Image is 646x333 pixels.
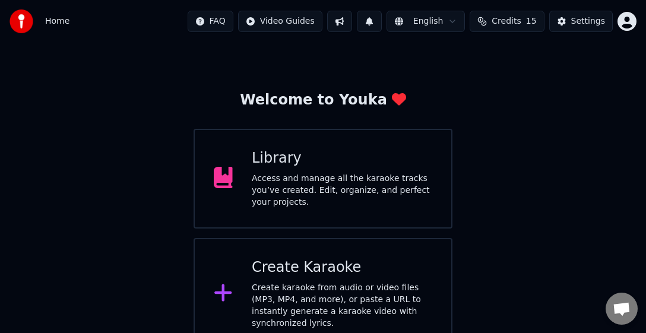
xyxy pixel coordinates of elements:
div: Library [252,149,432,168]
div: Access and manage all the karaoke tracks you’ve created. Edit, organize, and perfect your projects. [252,173,432,208]
button: Credits15 [470,11,544,32]
div: Create Karaoke [252,258,432,277]
nav: breadcrumb [45,15,69,27]
div: Open chat [606,293,638,325]
div: Welcome to Youka [240,91,406,110]
button: Video Guides [238,11,322,32]
img: youka [9,9,33,33]
div: Create karaoke from audio or video files (MP3, MP4, and more), or paste a URL to instantly genera... [252,282,432,329]
span: Credits [492,15,521,27]
button: Settings [549,11,613,32]
button: FAQ [188,11,233,32]
span: Home [45,15,69,27]
span: 15 [526,15,537,27]
div: Settings [571,15,605,27]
